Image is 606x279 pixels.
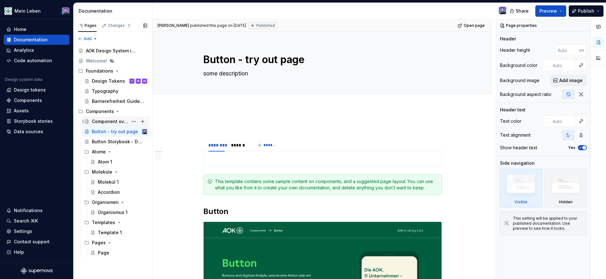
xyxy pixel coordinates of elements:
[500,77,539,84] div: Background image
[500,169,542,207] div: Visible
[88,157,150,167] a: Atom 1
[535,5,566,17] button: Preview
[14,207,43,214] div: Notifications
[88,187,150,197] a: Accordion
[256,23,275,28] span: Published
[82,238,150,248] div: Pages
[568,145,575,150] label: Yes
[14,128,43,135] div: Data sources
[190,23,246,28] div: published this page on [DATE]
[516,8,529,14] span: Share
[131,78,133,84] div: S
[559,199,573,205] div: Hidden
[86,58,107,64] div: Welcome!
[98,179,119,185] div: Molekül 1
[545,169,587,207] div: Hidden
[88,228,150,238] a: Template 1
[86,68,113,74] div: Foundations
[569,5,603,17] button: Publish
[500,132,531,138] div: Text alignment
[5,77,42,82] div: Design system data
[98,229,122,236] div: Template 1
[203,206,442,217] h2: Button
[108,23,131,28] div: Changes
[82,76,150,86] a: Design TokensSABAB
[92,149,106,155] div: Atome
[14,249,24,255] div: Help
[92,78,125,84] div: Design Tokens
[4,116,69,126] a: Storybook stories
[82,96,150,106] a: Barrierefreiheit Guidelines
[4,205,69,216] button: Notifications
[126,23,131,28] span: 1
[84,36,92,41] span: Add
[86,48,138,54] div: AOK Design System in Arbeit
[98,209,128,216] div: Organismus 1
[76,46,150,258] div: Page tree
[92,240,106,246] div: Pages
[4,56,69,66] a: Code automation
[4,247,69,257] button: Help
[98,159,112,165] div: Atom 1
[92,88,118,94] div: Typography
[14,57,52,64] div: Code automation
[579,48,584,53] p: px
[4,95,69,105] a: Components
[500,160,535,166] div: Side navigation
[550,116,576,127] input: Auto
[4,24,69,34] a: Home
[500,47,530,53] div: Header height
[157,23,189,28] span: [PERSON_NAME]
[76,46,150,56] a: AOK Design System in Arbeit
[92,219,115,226] div: Templates
[14,239,50,245] div: Contact support
[550,75,587,86] button: Add image
[4,226,69,236] a: Settings
[555,45,579,56] input: Auto
[456,21,488,30] a: Open page
[14,228,32,234] div: Settings
[15,8,41,14] div: Mein Leben
[82,197,150,207] div: Organismen
[4,7,12,15] img: df5db9ef-aba0-4771-bf51-9763b7497661.png
[202,68,441,79] textarea: some description
[14,37,48,43] div: Documentation
[82,147,150,157] div: Atome
[21,268,52,274] svg: Supernova Logo
[513,216,583,231] div: This setting will be applied to your published documentation. Use preview to see how it looks.
[500,107,526,113] div: Header text
[82,137,150,147] a: Button Storybook - Durchstich!
[79,8,150,14] div: Documentation
[500,36,516,42] div: Header
[4,45,69,55] a: Analytics
[559,77,583,84] span: Add image
[78,23,97,28] div: Pages
[14,97,42,104] div: Components
[92,169,112,175] div: Moleküle
[4,35,69,45] a: Documentation
[142,129,147,134] img: Samuel
[4,216,69,226] button: Search ⌘K
[550,60,576,71] input: Auto
[98,189,120,195] div: Accordion
[14,47,34,53] div: Analytics
[464,23,485,28] span: Open page
[82,86,150,96] a: Typography
[500,145,537,151] div: Show header text
[578,8,594,14] span: Publish
[4,127,69,137] a: Data sources
[92,128,138,135] div: Button - try out page
[215,178,438,191] div: This template contains some sample content on components, and a suggested page layout. You can us...
[82,116,150,127] a: Component overview
[76,34,99,43] button: Add
[514,199,527,205] div: Visible
[499,7,506,14] img: Samuel
[88,248,150,258] a: Page
[539,8,557,14] span: Preview
[14,218,38,224] div: Search ⌘K
[4,106,69,116] a: Assets
[88,207,150,217] a: Organismus 1
[82,217,150,228] div: Templates
[14,118,53,124] div: Storybook stories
